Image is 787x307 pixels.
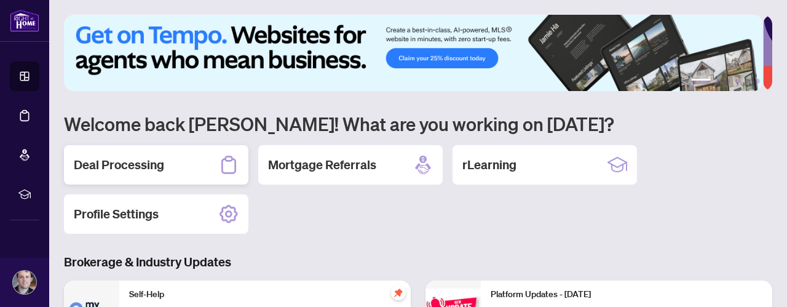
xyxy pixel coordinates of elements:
[74,205,159,223] h2: Profile Settings
[726,79,730,84] button: 3
[10,9,39,32] img: logo
[735,79,740,84] button: 4
[129,288,401,301] p: Self-Help
[738,264,775,301] button: Open asap
[491,288,762,301] p: Platform Updates - [DATE]
[716,79,721,84] button: 2
[64,253,772,271] h3: Brokerage & Industry Updates
[691,79,711,84] button: 1
[391,285,406,300] span: pushpin
[745,79,750,84] button: 5
[64,112,772,135] h1: Welcome back [PERSON_NAME]! What are you working on [DATE]?
[755,79,760,84] button: 6
[64,15,763,91] img: Slide 0
[13,271,36,294] img: Profile Icon
[74,156,164,173] h2: Deal Processing
[268,156,376,173] h2: Mortgage Referrals
[462,156,516,173] h2: rLearning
